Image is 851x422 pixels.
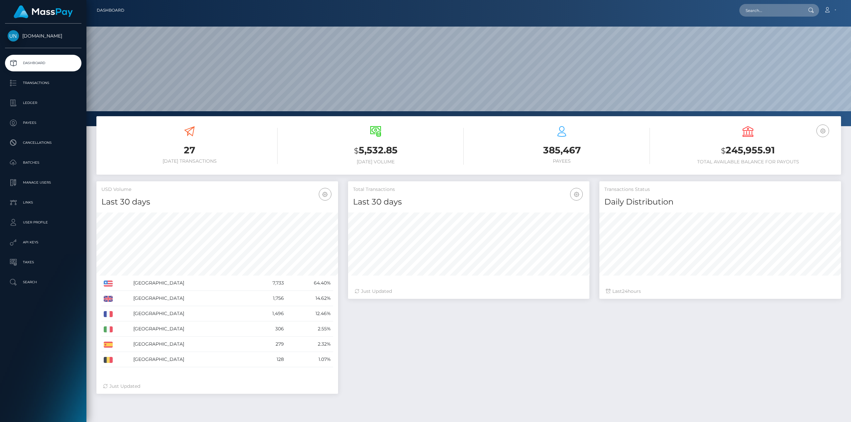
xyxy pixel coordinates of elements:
[8,138,79,148] p: Cancellations
[286,321,333,337] td: 2.55%
[622,288,628,294] span: 24
[14,5,73,18] img: MassPay Logo
[5,75,81,91] a: Transactions
[251,306,286,321] td: 1,496
[8,118,79,128] p: Payees
[5,254,81,271] a: Taxes
[8,158,79,168] p: Batches
[104,326,113,332] img: IT.png
[5,95,81,111] a: Ledger
[353,186,585,193] h5: Total Transactions
[286,337,333,352] td: 2.32%
[251,276,286,291] td: 7,733
[606,288,834,295] div: Last hours
[251,291,286,306] td: 1,756
[104,296,113,302] img: GB.png
[288,159,464,165] h6: [DATE] Volume
[660,159,836,165] h6: Total Available Balance for Payouts
[5,174,81,191] a: Manage Users
[355,288,583,295] div: Just Updated
[101,196,333,208] h4: Last 30 days
[721,146,726,155] small: $
[131,352,251,367] td: [GEOGRAPHIC_DATA]
[5,194,81,211] a: Links
[251,352,286,367] td: 128
[131,337,251,352] td: [GEOGRAPHIC_DATA]
[8,237,79,247] p: API Keys
[5,154,81,171] a: Batches
[5,134,81,151] a: Cancellations
[739,4,802,17] input: Search...
[604,186,836,193] h5: Transactions Status
[286,352,333,367] td: 1.07%
[131,276,251,291] td: [GEOGRAPHIC_DATA]
[5,33,81,39] span: [DOMAIN_NAME]
[5,234,81,251] a: API Keys
[131,306,251,321] td: [GEOGRAPHIC_DATA]
[131,291,251,306] td: [GEOGRAPHIC_DATA]
[8,98,79,108] p: Ledger
[101,144,278,157] h3: 27
[251,337,286,352] td: 279
[8,58,79,68] p: Dashboard
[101,158,278,164] h6: [DATE] Transactions
[8,277,79,287] p: Search
[8,78,79,88] p: Transactions
[8,30,19,42] img: Unlockt.me
[660,144,836,157] h3: 245,955.91
[288,144,464,157] h3: 5,532.85
[97,3,124,17] a: Dashboard
[474,144,650,157] h3: 385,467
[354,146,359,155] small: $
[286,276,333,291] td: 64.40%
[474,158,650,164] h6: Payees
[8,178,79,188] p: Manage Users
[104,357,113,363] img: BE.png
[101,186,333,193] h5: USD Volume
[131,321,251,337] td: [GEOGRAPHIC_DATA]
[104,311,113,317] img: FR.png
[604,196,836,208] h4: Daily Distribution
[5,55,81,71] a: Dashboard
[5,274,81,291] a: Search
[286,291,333,306] td: 14.62%
[8,198,79,208] p: Links
[353,196,585,208] h4: Last 30 days
[5,115,81,131] a: Payees
[251,321,286,337] td: 306
[8,217,79,227] p: User Profile
[104,281,113,287] img: US.png
[104,342,113,348] img: ES.png
[8,257,79,267] p: Taxes
[103,383,331,390] div: Just Updated
[286,306,333,321] td: 12.46%
[5,214,81,231] a: User Profile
